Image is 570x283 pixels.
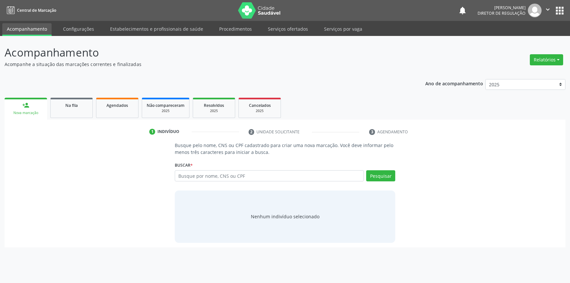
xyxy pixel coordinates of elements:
div: 2025 [243,108,276,113]
div: Nova marcação [9,110,42,115]
div: Nenhum indivíduo selecionado [251,213,319,220]
span: Cancelados [249,103,271,108]
button: Pesquisar [366,170,395,181]
span: Resolvidos [204,103,224,108]
label: Buscar [175,160,193,170]
a: Central de Marcação [5,5,56,16]
div: 2025 [147,108,185,113]
span: Agendados [106,103,128,108]
input: Busque por nome, CNS ou CPF [175,170,364,181]
a: Configurações [58,23,99,35]
button:  [542,4,554,17]
a: Acompanhamento [2,23,52,36]
a: Serviços por vaga [319,23,367,35]
a: Estabelecimentos e profissionais de saúde [106,23,208,35]
div: 2025 [198,108,230,113]
span: Não compareceram [147,103,185,108]
a: Serviços ofertados [263,23,313,35]
span: Central de Marcação [17,8,56,13]
button: apps [554,5,565,16]
div: Indivíduo [157,129,179,135]
span: Diretor de regulação [478,10,526,16]
a: Procedimentos [215,23,256,35]
p: Ano de acompanhamento [425,79,483,87]
span: Na fila [65,103,78,108]
i:  [544,6,551,13]
button: notifications [458,6,467,15]
div: person_add [22,102,29,109]
img: img [528,4,542,17]
p: Acompanhe a situação das marcações correntes e finalizadas [5,61,397,68]
button: Relatórios [530,54,563,65]
div: [PERSON_NAME] [478,5,526,10]
div: 1 [149,129,155,135]
p: Acompanhamento [5,44,397,61]
p: Busque pelo nome, CNS ou CPF cadastrado para criar uma nova marcação. Você deve informar pelo men... [175,142,396,156]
